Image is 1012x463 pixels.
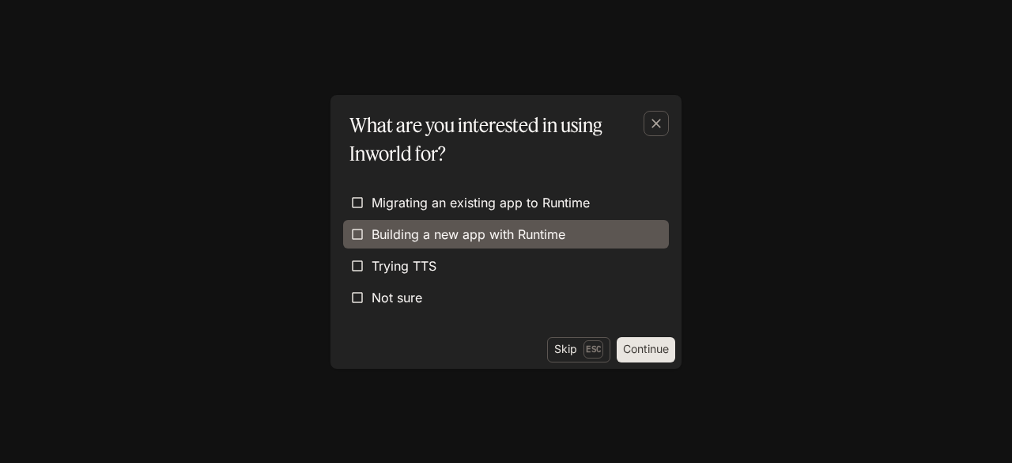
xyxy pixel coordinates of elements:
p: Esc [583,340,603,358]
span: Migrating an existing app to Runtime [372,193,590,212]
span: Building a new app with Runtime [372,225,565,244]
p: What are you interested in using Inworld for? [349,111,656,168]
span: Trying TTS [372,256,436,275]
span: Not sure [372,288,422,307]
button: Continue [617,337,675,362]
button: SkipEsc [547,337,610,362]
